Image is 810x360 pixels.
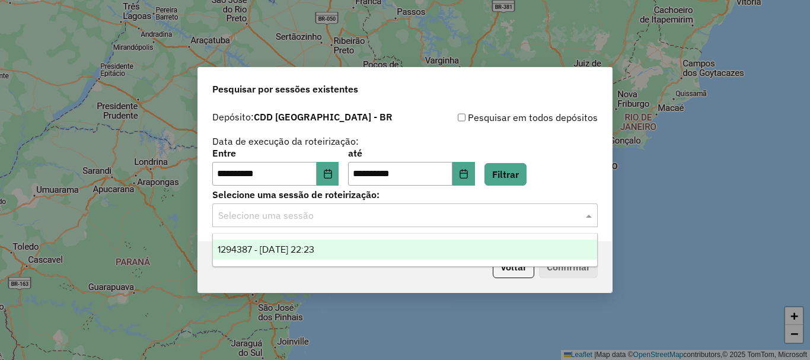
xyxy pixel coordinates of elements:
button: Choose Date [317,162,339,186]
div: Pesquisar em todos depósitos [405,110,598,125]
span: 1294387 - [DATE] 22:23 [218,244,314,254]
label: Data de execução da roteirização: [212,134,359,148]
label: Depósito: [212,110,393,124]
button: Choose Date [452,162,475,186]
label: até [348,146,474,160]
label: Entre [212,146,339,160]
label: Selecione uma sessão de roteirização: [212,187,598,202]
span: Pesquisar por sessões existentes [212,82,358,96]
button: Filtrar [484,163,527,186]
strong: CDD [GEOGRAPHIC_DATA] - BR [254,111,393,123]
ng-dropdown-panel: Options list [212,233,598,267]
button: Voltar [493,256,534,278]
